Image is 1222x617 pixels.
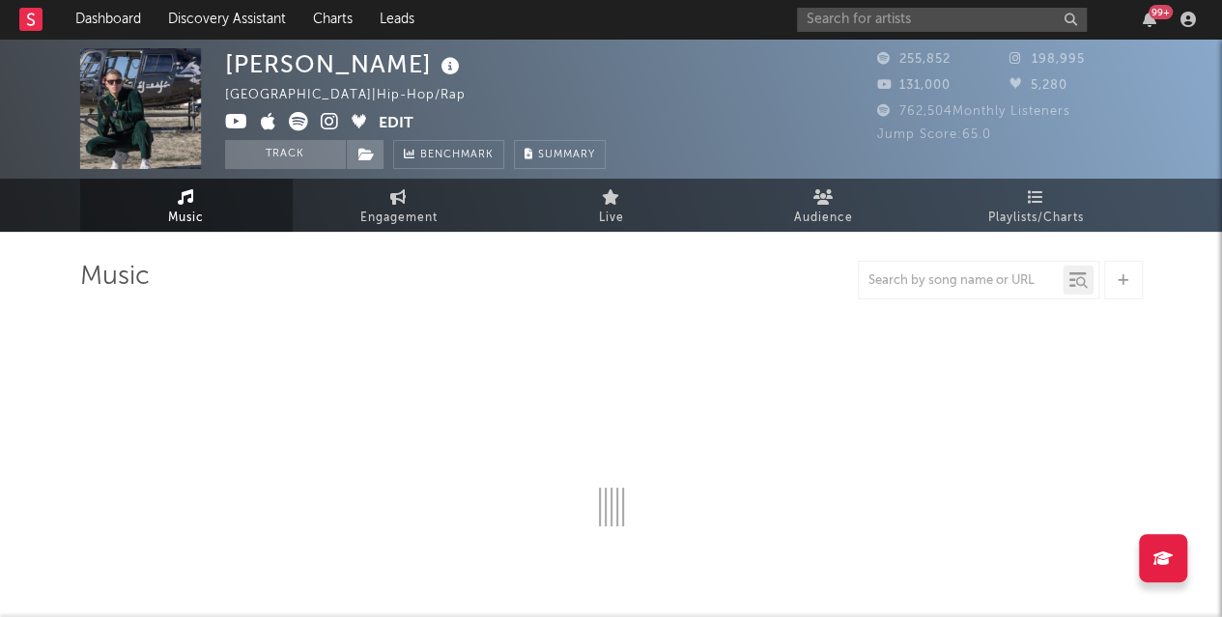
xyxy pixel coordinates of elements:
[599,207,624,230] span: Live
[80,179,293,232] a: Music
[1143,12,1156,27] button: 99+
[225,48,465,80] div: [PERSON_NAME]
[360,207,438,230] span: Engagement
[797,8,1087,32] input: Search for artists
[1009,53,1085,66] span: 198,995
[225,84,488,107] div: [GEOGRAPHIC_DATA] | Hip-Hop/Rap
[225,140,346,169] button: Track
[1009,79,1067,92] span: 5,280
[877,79,951,92] span: 131,000
[514,140,606,169] button: Summary
[877,105,1070,118] span: 762,504 Monthly Listeners
[930,179,1143,232] a: Playlists/Charts
[988,207,1084,230] span: Playlists/Charts
[379,112,413,136] button: Edit
[718,179,930,232] a: Audience
[859,273,1063,289] input: Search by song name or URL
[794,207,853,230] span: Audience
[505,179,718,232] a: Live
[168,207,204,230] span: Music
[877,128,991,141] span: Jump Score: 65.0
[293,179,505,232] a: Engagement
[420,144,494,167] span: Benchmark
[877,53,951,66] span: 255,852
[538,150,595,160] span: Summary
[393,140,504,169] a: Benchmark
[1149,5,1173,19] div: 99 +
